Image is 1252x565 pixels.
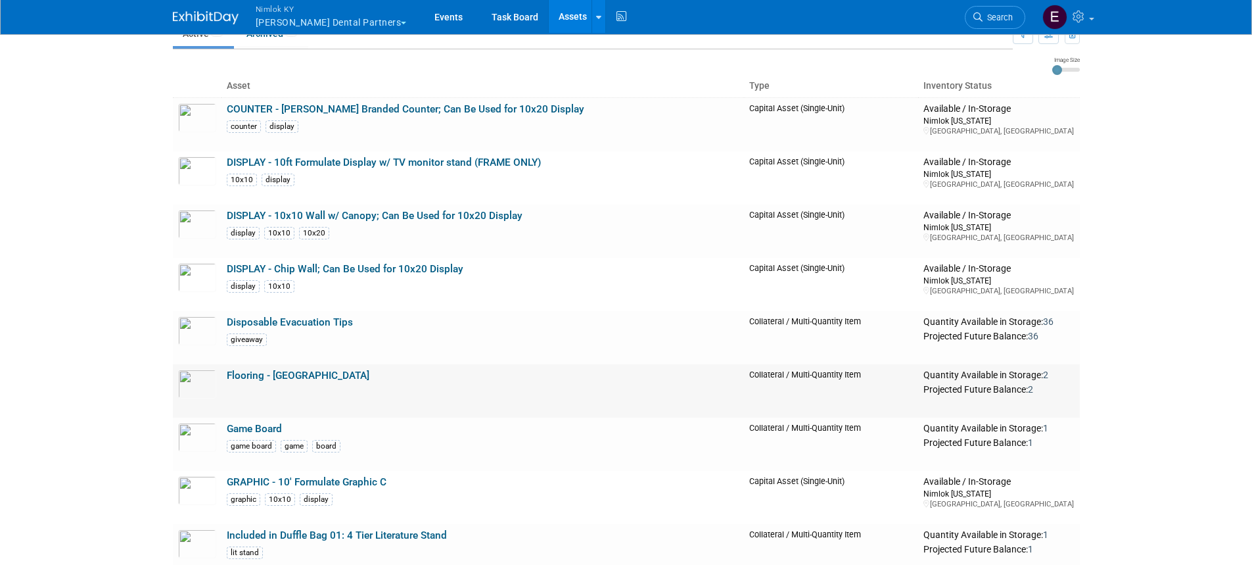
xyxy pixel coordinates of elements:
a: GRAPHIC - 10' Formulate Graphic C [227,476,386,488]
div: Image Size [1052,56,1080,64]
div: display [266,120,298,133]
div: display [300,493,333,506]
a: Game Board [227,423,282,435]
div: display [227,280,260,293]
div: counter [227,120,261,133]
div: game board [227,440,276,453]
a: DISPLAY - 10ft Formulate Display w/ TV monitor stand (FRAME ONLY) [227,157,541,168]
a: Disposable Evacuation Tips [227,316,353,328]
div: Available / In-Storage [923,476,1074,488]
div: display [227,227,260,239]
div: Quantity Available in Storage: [923,529,1074,541]
div: display [262,174,294,186]
div: Available / In-Storage [923,157,1074,168]
div: giveaway [227,333,267,346]
div: [GEOGRAPHIC_DATA], [GEOGRAPHIC_DATA] [923,180,1074,189]
div: 10x10 [264,227,294,239]
span: 2 [1028,384,1033,395]
div: lit stand [227,547,263,559]
a: Included in Duffle Bag 01: 4 Tier Literature Stand [227,529,447,541]
div: [GEOGRAPHIC_DATA], [GEOGRAPHIC_DATA] [923,126,1074,136]
span: 2 [1043,370,1048,380]
div: [GEOGRAPHIC_DATA], [GEOGRAPHIC_DATA] [923,499,1074,509]
th: Type [744,75,919,97]
div: 10x20 [299,227,329,239]
span: 1 [1043,423,1048,433]
div: graphic [227,493,260,506]
td: Capital Asset (Single-Unit) [744,151,919,205]
div: Available / In-Storage [923,263,1074,275]
div: Nimlok [US_STATE] [923,168,1074,180]
div: Nimlok [US_STATE] [923,275,1074,286]
span: 1 [1028,437,1033,448]
a: DISPLAY - 10x10 Wall w/ Canopy; Can Be Used for 10x20 Display [227,210,522,222]
div: 10x10 [264,280,294,293]
span: 1 [1028,544,1033,554]
td: Capital Asset (Single-Unit) [744,97,919,151]
div: Available / In-Storage [923,210,1074,222]
a: Search [965,6,1025,29]
img: ExhibitDay [173,11,239,24]
span: 36 [1028,331,1038,341]
div: Quantity Available in Storage: [923,316,1074,328]
div: [GEOGRAPHIC_DATA], [GEOGRAPHIC_DATA] [923,286,1074,296]
img: Elizabeth Griffin [1042,5,1067,30]
div: Projected Future Balance: [923,381,1074,396]
span: 1 [1043,529,1048,540]
a: COUNTER - [PERSON_NAME] Branded Counter; Can Be Used for 10x20 Display [227,103,584,115]
td: Capital Asset (Single-Unit) [744,205,919,258]
div: game [281,440,308,453]
span: 36 [1043,316,1054,327]
td: Collateral / Multi-Quantity Item [744,364,919,418]
div: Nimlok [US_STATE] [923,115,1074,126]
div: Projected Future Balance: [923,435,1074,449]
div: [GEOGRAPHIC_DATA], [GEOGRAPHIC_DATA] [923,233,1074,243]
div: Projected Future Balance: [923,328,1074,343]
span: Search [983,12,1013,22]
div: 10x10 [227,174,257,186]
td: Capital Asset (Single-Unit) [744,258,919,311]
a: DISPLAY - Chip Wall; Can Be Used for 10x20 Display [227,263,463,275]
div: Available / In-Storage [923,103,1074,115]
div: board [312,440,340,453]
div: Nimlok [US_STATE] [923,488,1074,499]
div: Quantity Available in Storage: [923,423,1074,435]
th: Asset [221,75,744,97]
td: Collateral / Multi-Quantity Item [744,418,919,471]
div: 10x10 [265,493,295,506]
a: Flooring - [GEOGRAPHIC_DATA] [227,370,369,381]
div: Projected Future Balance: [923,541,1074,556]
div: Quantity Available in Storage: [923,370,1074,381]
span: Nimlok KY [256,2,407,16]
div: Nimlok [US_STATE] [923,222,1074,233]
td: Capital Asset (Single-Unit) [744,471,919,524]
td: Collateral / Multi-Quantity Item [744,311,919,364]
